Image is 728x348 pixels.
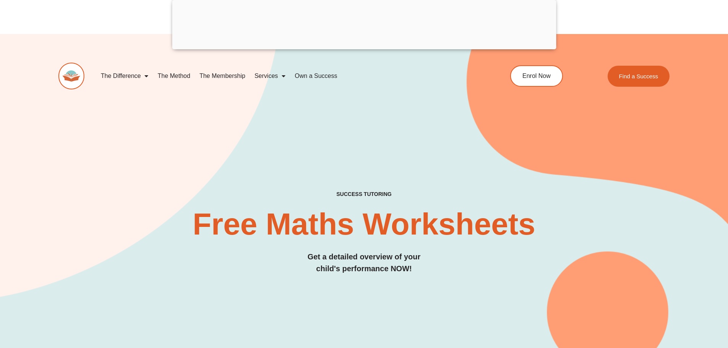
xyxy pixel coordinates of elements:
nav: Menu [96,67,475,85]
a: Own a Success [290,67,342,85]
a: Find a Success [608,66,670,87]
h3: Get a detailed overview of your child's performance NOW! [58,251,670,275]
iframe: Chat Widget [601,262,728,348]
a: Enrol Now [510,65,563,87]
a: The Membership [195,67,250,85]
a: Services [250,67,290,85]
span: Enrol Now [522,73,551,79]
a: The Difference [96,67,153,85]
a: The Method [153,67,195,85]
h2: Free Maths Worksheets​ [58,209,670,240]
h4: SUCCESS TUTORING​ [58,191,670,197]
span: Find a Success [619,73,658,79]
